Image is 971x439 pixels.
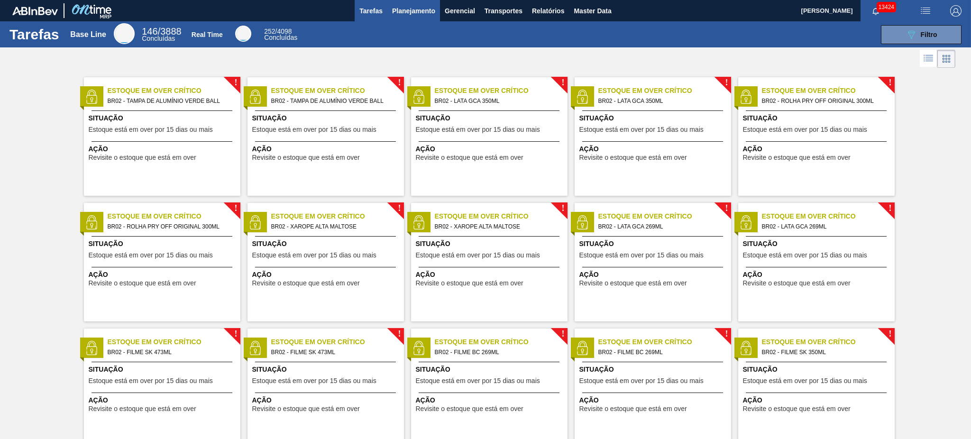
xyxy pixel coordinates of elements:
span: Situação [416,365,565,375]
span: ! [398,205,401,212]
span: BR02 - FILME SK 473ML [108,347,233,357]
span: Revisite o estoque que está em over [579,280,687,287]
span: Ação [252,270,402,280]
span: Situação [416,239,565,249]
span: Revisite o estoque que está em over [252,280,360,287]
span: Situação [743,239,892,249]
span: ! [234,205,237,212]
span: Concluídas [264,34,297,41]
button: Notificações [861,4,891,18]
img: status [248,90,262,104]
img: status [575,341,589,355]
span: Estoque em Over Crítico [435,337,568,347]
img: status [575,215,589,229]
span: Situação [579,239,729,249]
img: status [575,90,589,104]
span: Estoque está em over por 15 dias ou mais [252,126,376,133]
span: BR02 - LATA GCA 269ML [762,221,887,232]
span: BR02 - XAROPE ALTA MALTOSE [271,221,396,232]
span: Ação [89,395,238,405]
span: Gerencial [445,5,475,17]
img: userActions [920,5,931,17]
span: ! [725,79,728,86]
span: Revisite o estoque que está em over [743,154,851,161]
span: Situação [416,113,565,123]
img: status [84,215,99,229]
span: Ação [89,144,238,154]
span: Filtro [921,31,937,38]
span: Situação [579,365,729,375]
span: Estoque em Over Crítico [762,211,895,221]
span: Estoque está em over por 15 dias ou mais [252,252,376,259]
span: ! [398,79,401,86]
span: Estoque em Over Crítico [435,211,568,221]
span: Estoque em Over Crítico [598,86,731,96]
span: Ação [252,395,402,405]
span: Revisite o estoque que está em over [252,405,360,412]
span: Relatórios [532,5,564,17]
span: ! [889,205,891,212]
span: Estoque está em over por 15 dias ou mais [579,126,704,133]
span: Revisite o estoque que está em over [579,405,687,412]
span: Ação [579,144,729,154]
span: Situação [743,365,892,375]
span: Revisite o estoque que está em over [89,280,196,287]
span: Estoque em Over Crítico [598,211,731,221]
span: Transportes [485,5,522,17]
span: Ação [416,270,565,280]
span: Estoque está em over por 15 dias ou mais [89,377,213,384]
span: Concluídas [142,35,175,42]
span: BR02 - ROLHA PRY OFF ORIGINAL 300ML [108,221,233,232]
span: ! [234,79,237,86]
img: Logout [950,5,962,17]
span: BR02 - LATA GCA 350ML [435,96,560,106]
span: Estoque está em over por 15 dias ou mais [579,377,704,384]
span: Estoque em Over Crítico [271,211,404,221]
span: Revisite o estoque que está em over [252,154,360,161]
span: Ação [416,144,565,154]
span: Situação [579,113,729,123]
span: Estoque em Over Crítico [435,86,568,96]
span: Tarefas [359,5,383,17]
span: BR02 - FILME BC 269ML [598,347,724,357]
span: Revisite o estoque que está em over [89,405,196,412]
span: Estoque está em over por 15 dias ou mais [416,252,540,259]
img: status [84,341,99,355]
span: Situação [252,239,402,249]
span: Revisite o estoque que está em over [416,280,523,287]
span: BR02 - LATA GCA 269ML [598,221,724,232]
span: Estoque em Over Crítico [762,86,895,96]
span: Ação [579,270,729,280]
img: status [739,215,753,229]
span: Planejamento [392,5,435,17]
img: status [84,90,99,104]
span: Estoque em Over Crítico [762,337,895,347]
img: TNhmsLtSVTkK8tSr43FrP2fwEKptu5GPRR3wAAAABJRU5ErkJggg== [12,7,58,15]
span: BR02 - FILME SK 473ML [271,347,396,357]
img: status [248,215,262,229]
img: status [412,341,426,355]
span: 13424 [877,2,896,12]
button: Filtro [881,25,962,44]
span: Ação [416,395,565,405]
span: Estoque está em over por 15 dias ou mais [743,252,867,259]
span: Situação [252,113,402,123]
img: status [412,215,426,229]
span: ! [398,330,401,338]
span: Situação [89,239,238,249]
span: Revisite o estoque que está em over [743,405,851,412]
div: Real Time [192,31,223,38]
span: Master Data [574,5,611,17]
div: Visão em Lista [920,50,937,68]
span: ! [889,79,891,86]
span: 252 [264,27,275,35]
span: Estoque em Over Crítico [108,211,240,221]
span: Revisite o estoque que está em over [89,154,196,161]
span: Situação [743,113,892,123]
span: Ação [252,144,402,154]
span: Estoque está em over por 15 dias ou mais [743,126,867,133]
img: status [739,341,753,355]
span: Estoque está em over por 15 dias ou mais [416,126,540,133]
span: / 3888 [142,26,181,37]
span: ! [725,330,728,338]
